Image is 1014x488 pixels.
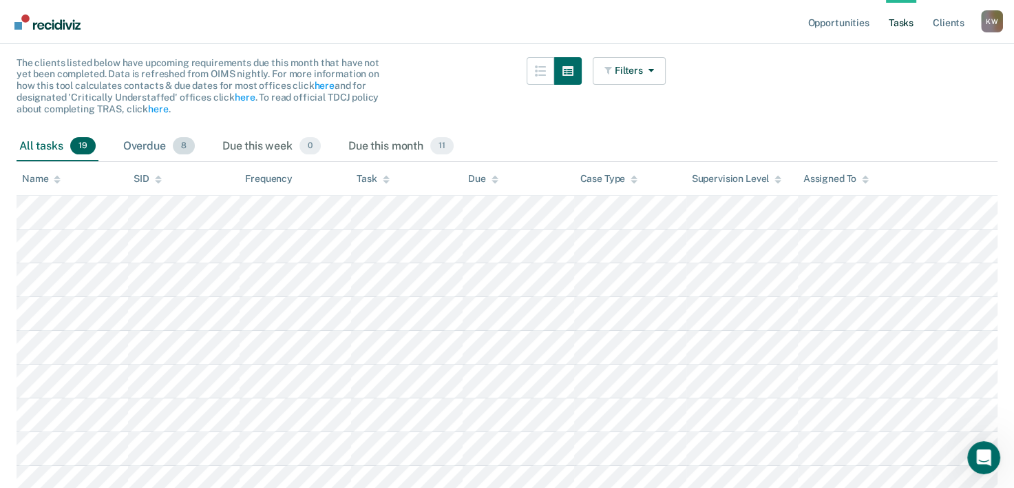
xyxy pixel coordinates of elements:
span: The clients listed below have upcoming requirements due this month that have not yet been complet... [17,57,379,114]
iframe: Intercom live chat [967,441,1000,474]
div: Supervision Level [692,173,782,185]
button: Filters [593,57,666,85]
div: SID [134,173,162,185]
div: K W [981,10,1003,32]
div: Due this week0 [220,132,324,162]
span: 0 [299,137,321,155]
div: Due this month11 [346,132,456,162]
div: Tasks [17,18,997,46]
div: Case Type [580,173,637,185]
a: here [314,80,334,91]
button: Profile dropdown button [981,10,1003,32]
div: Overdue8 [120,132,198,162]
div: Frequency [245,173,293,185]
div: Name [22,173,61,185]
div: All tasks19 [17,132,98,162]
div: Task [357,173,389,185]
a: here [148,103,168,114]
span: 8 [173,137,195,155]
span: 19 [70,137,96,155]
span: 11 [430,137,454,155]
div: Assigned To [803,173,869,185]
div: Due [468,173,498,185]
img: Recidiviz [14,14,81,30]
a: here [235,92,255,103]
